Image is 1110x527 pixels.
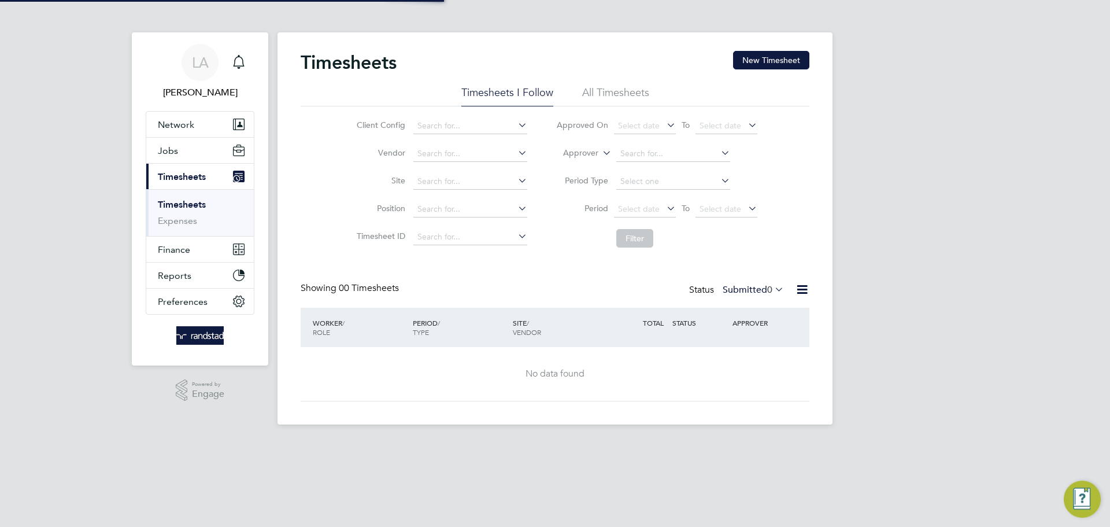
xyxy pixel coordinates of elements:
span: To [678,201,693,216]
a: Powered byEngage [176,379,225,401]
span: / [342,318,345,327]
div: APPROVER [730,312,790,333]
input: Search for... [413,229,527,245]
span: / [527,318,529,327]
button: Reports [146,263,254,288]
a: LA[PERSON_NAME] [146,44,254,99]
div: WORKER [310,312,410,342]
label: Position [353,203,405,213]
label: Period Type [556,175,608,186]
a: Timesheets [158,199,206,210]
input: Select one [616,174,730,190]
input: Search for... [413,201,527,218]
label: Approver [546,148,598,159]
button: Network [146,112,254,137]
span: Jobs [158,145,178,156]
span: Select date [700,120,741,131]
span: Lynne Andrews [146,86,254,99]
label: Period [556,203,608,213]
nav: Main navigation [132,32,268,366]
a: Expenses [158,215,197,226]
img: randstad-logo-retina.png [176,326,224,345]
span: To [678,117,693,132]
input: Search for... [413,146,527,162]
label: Submitted [723,284,784,296]
input: Search for... [616,146,730,162]
span: Timesheets [158,171,206,182]
div: Status [689,282,786,298]
span: Select date [700,204,741,214]
div: Showing [301,282,401,294]
button: Finance [146,237,254,262]
span: Select date [618,204,660,214]
label: Site [353,175,405,186]
button: Engage Resource Center [1064,481,1101,518]
span: ROLE [313,327,330,337]
button: Filter [616,229,653,248]
button: Preferences [146,289,254,314]
div: Timesheets [146,189,254,236]
li: All Timesheets [582,86,649,106]
input: Search for... [413,174,527,190]
span: Finance [158,244,190,255]
label: Vendor [353,148,405,158]
span: LA [192,55,209,70]
label: Approved On [556,120,608,130]
button: Timesheets [146,164,254,189]
span: / [438,318,440,327]
div: SITE [510,312,610,342]
label: Timesheet ID [353,231,405,241]
input: Search for... [413,118,527,134]
span: TYPE [413,327,429,337]
li: Timesheets I Follow [461,86,553,106]
span: 00 Timesheets [339,282,399,294]
span: Network [158,119,194,130]
span: Select date [618,120,660,131]
span: TOTAL [643,318,664,327]
span: 0 [767,284,772,296]
div: STATUS [669,312,730,333]
span: VENDOR [513,327,541,337]
button: Jobs [146,138,254,163]
span: Reports [158,270,191,281]
div: No data found [312,368,798,380]
div: PERIOD [410,312,510,342]
h2: Timesheets [301,51,397,74]
span: Preferences [158,296,208,307]
button: New Timesheet [733,51,809,69]
a: Go to home page [146,326,254,345]
label: Client Config [353,120,405,130]
span: Engage [192,389,224,399]
span: Powered by [192,379,224,389]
